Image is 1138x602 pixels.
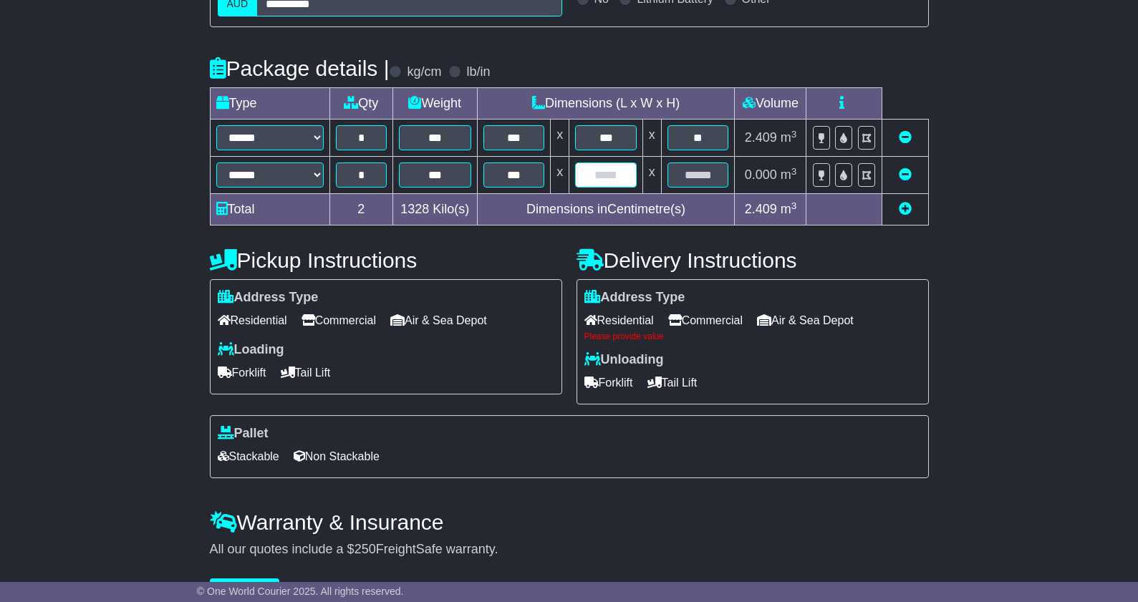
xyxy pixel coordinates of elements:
[390,309,487,331] span: Air & Sea Depot
[466,64,490,80] label: lb/in
[642,157,661,194] td: x
[218,445,279,467] span: Stackable
[781,168,797,182] span: m
[218,361,266,384] span: Forklift
[210,248,562,272] h4: Pickup Instructions
[294,445,380,467] span: Non Stackable
[735,88,806,120] td: Volume
[642,120,661,157] td: x
[781,130,797,145] span: m
[218,426,269,442] label: Pallet
[477,88,735,120] td: Dimensions (L x W x H)
[218,342,284,358] label: Loading
[210,57,390,80] h4: Package details |
[210,88,329,120] td: Type
[745,202,777,216] span: 2.409
[668,309,743,331] span: Commercial
[302,309,376,331] span: Commercial
[745,130,777,145] span: 2.409
[791,166,797,177] sup: 3
[584,309,654,331] span: Residential
[392,194,477,225] td: Kilo(s)
[791,129,797,140] sup: 3
[197,586,404,597] span: © One World Courier 2025. All rights reserved.
[355,542,376,556] span: 250
[584,352,664,368] label: Unloading
[218,290,319,306] label: Address Type
[477,194,735,225] td: Dimensions in Centimetre(s)
[210,542,929,558] div: All our quotes include a $ FreightSafe warranty.
[551,120,569,157] td: x
[407,64,441,80] label: kg/cm
[210,510,929,534] h4: Warranty & Insurance
[329,88,392,120] td: Qty
[400,202,429,216] span: 1328
[210,194,329,225] td: Total
[791,200,797,211] sup: 3
[781,202,797,216] span: m
[584,372,633,394] span: Forklift
[899,168,912,182] a: Remove this item
[584,331,921,341] div: Please provide value
[584,290,685,306] label: Address Type
[392,88,477,120] td: Weight
[329,194,392,225] td: 2
[218,309,287,331] span: Residential
[757,309,854,331] span: Air & Sea Depot
[551,157,569,194] td: x
[745,168,777,182] span: 0.000
[899,130,912,145] a: Remove this item
[577,248,929,272] h4: Delivery Instructions
[899,202,912,216] a: Add new item
[281,361,331,384] span: Tail Lift
[647,372,698,394] span: Tail Lift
